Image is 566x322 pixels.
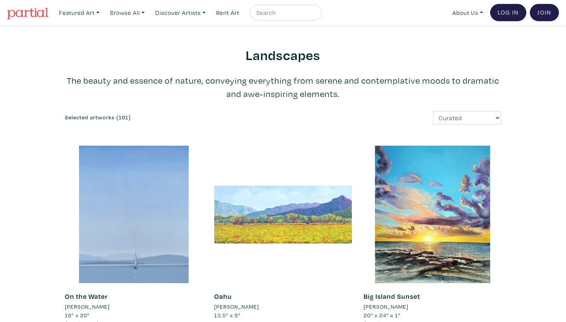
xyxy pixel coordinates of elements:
[107,5,148,21] a: Browse All
[214,302,259,311] li: [PERSON_NAME]
[214,311,241,319] span: 13.5" x 6"
[152,5,209,21] a: Discover Artists
[255,8,314,18] input: Search
[364,311,401,319] span: 20" x 24" x 1"
[55,5,103,21] a: Featured Art
[65,302,202,311] a: [PERSON_NAME]
[214,302,352,311] a: [PERSON_NAME]
[65,114,277,121] h6: Selected artworks (101)
[214,292,232,301] a: Oahu
[449,5,487,21] a: About Us
[65,46,501,63] h2: Landscapes
[364,302,408,311] li: [PERSON_NAME]
[213,5,243,21] a: Rent Art
[364,292,420,301] a: Big Island Sunset
[65,311,90,319] span: 16" x 20"
[490,4,526,21] a: Log In
[65,74,501,101] p: The beauty and essence of nature, conveying everything from serene and contemplative moods to dra...
[364,302,501,311] a: [PERSON_NAME]
[65,302,110,311] li: [PERSON_NAME]
[65,292,108,301] a: On the Water
[530,4,559,21] a: Join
